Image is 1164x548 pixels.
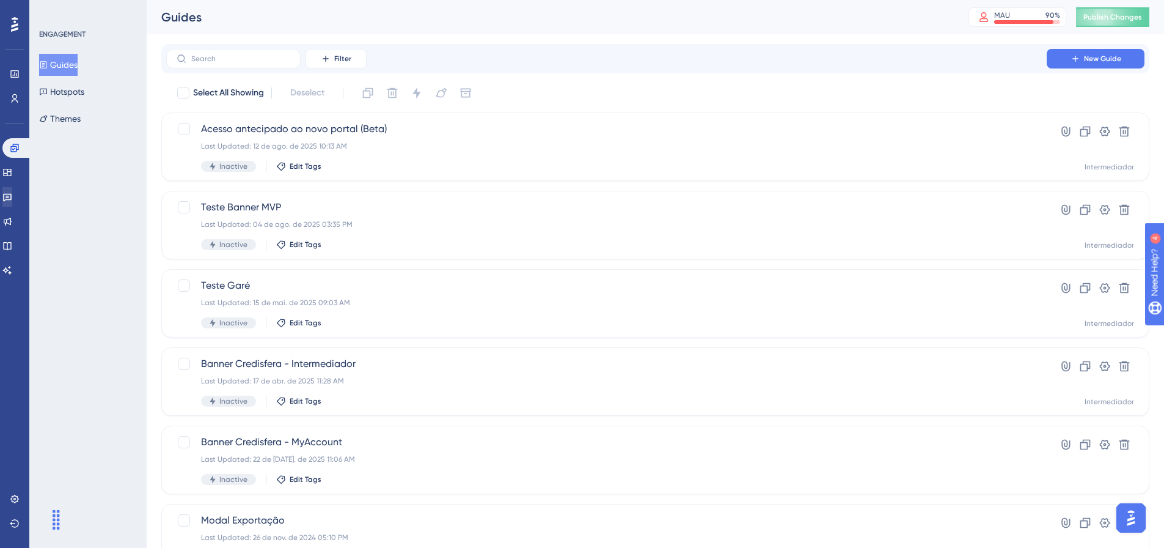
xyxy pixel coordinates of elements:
span: Inactive [219,475,247,484]
span: Edit Tags [290,396,321,406]
button: Edit Tags [276,475,321,484]
button: Publish Changes [1076,7,1149,27]
button: Edit Tags [276,396,321,406]
span: Inactive [219,161,247,171]
span: Banner Credisfera - MyAccount [201,435,1012,450]
span: Inactive [219,396,247,406]
span: Teste Garé [201,278,1012,293]
button: Edit Tags [276,161,321,171]
div: Arrastar [46,502,66,538]
span: Deselect [290,86,324,100]
div: 90 % [1045,10,1060,20]
span: Select All Showing [193,86,264,100]
div: Intermediador [1085,397,1134,407]
div: ENGAGEMENT [39,29,86,39]
div: Last Updated: 04 de ago. de 2025 03:35 PM [201,220,1012,229]
span: Modal Exportação [201,513,1012,528]
iframe: UserGuiding AI Assistant Launcher [1113,500,1149,536]
div: MAU [994,10,1010,20]
span: Teste Banner MVP [201,200,1012,215]
button: Edit Tags [276,318,321,328]
span: Edit Tags [290,475,321,484]
button: Themes [39,108,81,130]
div: Intermediador [1085,162,1134,172]
span: New Guide [1084,54,1121,64]
div: Guides [161,9,938,26]
span: Inactive [219,318,247,328]
div: Last Updated: 17 de abr. de 2025 11:28 AM [201,376,1012,386]
button: Guides [39,54,78,76]
div: Intermediador [1085,240,1134,250]
button: Filter [306,49,367,68]
span: Edit Tags [290,318,321,328]
span: Need Help? [29,3,76,18]
input: Search [191,54,290,63]
span: Publish Changes [1083,12,1142,22]
span: Edit Tags [290,161,321,171]
div: Intermediador [1085,319,1134,328]
button: Deselect [279,82,335,104]
button: New Guide [1047,49,1144,68]
button: Hotspots [39,81,84,103]
span: Edit Tags [290,240,321,250]
div: Last Updated: 22 de [DATE]. de 2025 11:06 AM [201,454,1012,464]
button: Edit Tags [276,240,321,250]
div: Last Updated: 12 de ago. de 2025 10:13 AM [201,141,1012,151]
span: Acesso antecipado ao novo portal (Beta) [201,122,1012,136]
span: Banner Credisfera - Intermediador [201,357,1012,371]
div: Last Updated: 15 de mai. de 2025 09:03 AM [201,298,1012,308]
div: Last Updated: 26 de nov. de 2024 05:10 PM [201,533,1012,542]
span: Inactive [219,240,247,250]
span: Filter [334,54,351,64]
div: 4 [85,6,89,16]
